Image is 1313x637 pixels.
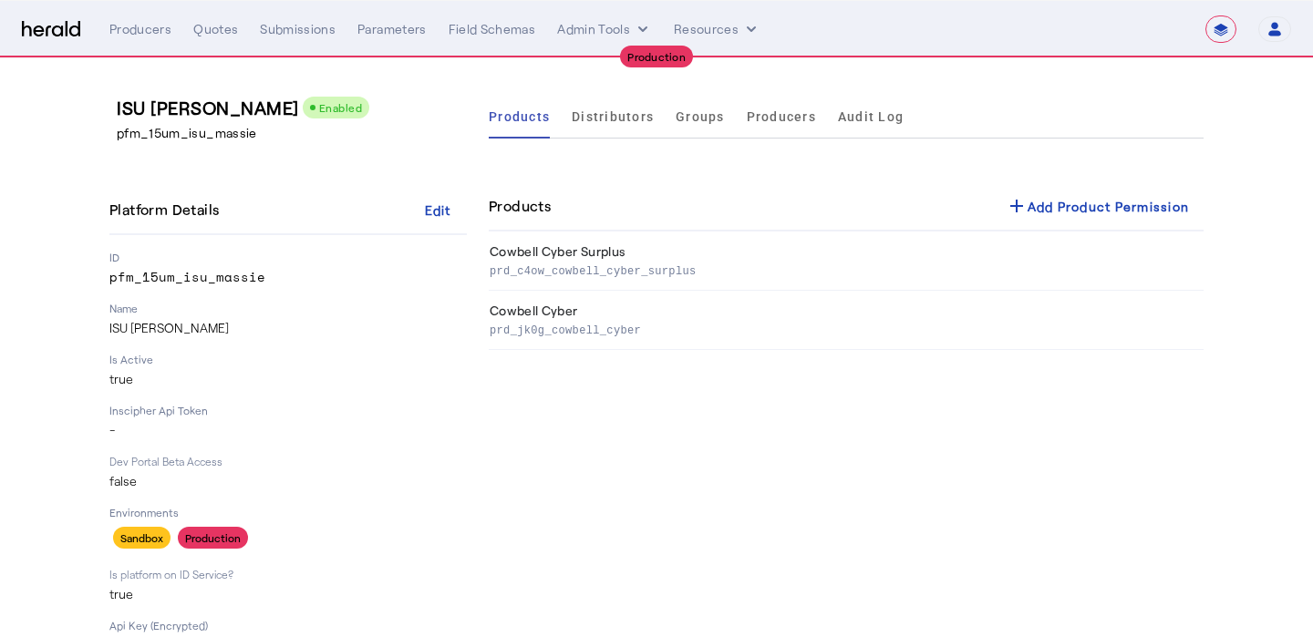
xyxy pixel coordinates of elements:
mat-icon: add [1006,195,1028,217]
div: Production [620,46,693,67]
p: Dev Portal Beta Access [109,454,467,468]
span: Groups [676,110,725,123]
a: Producers [747,95,816,139]
p: Is Active [109,352,467,366]
div: Add Product Permission [1006,195,1190,217]
p: prd_c4ow_cowbell_cyber_surplus [490,261,1196,279]
span: Audit Log [838,110,904,123]
a: Products [489,95,550,139]
div: Parameters [357,20,427,38]
th: Cowbell Cyber [489,291,1204,350]
button: internal dropdown menu [557,20,652,38]
p: true [109,585,467,603]
button: Resources dropdown menu [674,20,760,38]
span: Enabled [319,101,363,114]
p: Inscipher Api Token [109,403,467,417]
p: true [109,370,467,388]
button: Edit [408,193,467,226]
p: ID [109,250,467,264]
div: Submissions [260,20,336,38]
div: Producers [109,20,171,38]
h3: ISU [PERSON_NAME] [117,95,474,120]
p: Api Key (Encrypted) [109,618,467,632]
p: Environments [109,505,467,519]
p: pfm_15um_isu_massie [117,124,474,142]
span: Producers [747,110,816,123]
p: Name [109,301,467,315]
p: - [109,421,467,439]
a: Distributors [572,95,654,139]
div: Sandbox [113,527,171,549]
p: prd_jk0g_cowbell_cyber [490,320,1196,338]
div: Production [178,527,248,549]
p: pfm_15um_isu_massie [109,268,467,286]
p: false [109,472,467,490]
p: ISU [PERSON_NAME] [109,319,467,337]
div: Quotes [193,20,238,38]
img: Herald Logo [22,21,80,38]
h4: Products [489,195,551,217]
a: Groups [676,95,725,139]
th: Cowbell Cyber Surplus [489,231,1204,291]
p: Is platform on ID Service? [109,567,467,581]
div: Field Schemas [449,20,536,38]
button: Add Product Permission [991,190,1204,222]
span: Products [489,110,550,123]
span: Distributors [572,110,654,123]
div: Edit [425,200,451,220]
h4: Platform Details [109,199,226,221]
a: Audit Log [838,95,904,139]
